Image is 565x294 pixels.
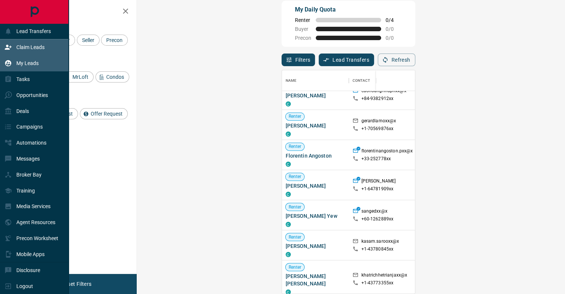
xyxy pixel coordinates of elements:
[286,113,305,120] span: Renter
[295,26,311,32] span: Buyer
[361,148,413,156] p: florentinangoston.pxx@x
[286,242,345,250] span: [PERSON_NAME]
[79,37,97,43] span: Seller
[286,252,291,257] div: condos.ca
[56,278,96,290] button: Reset Filters
[62,71,94,83] div: MrLoft
[386,17,402,23] span: 0 / 4
[286,222,291,227] div: condos.ca
[361,216,394,222] p: +60- 1262889xx
[361,186,394,192] p: +1- 64781909xx
[361,280,394,286] p: +1- 43773355xx
[286,174,305,180] span: Renter
[361,118,396,126] p: gerardlamoxx@x
[286,264,305,270] span: Renter
[361,88,406,96] p: caohoangnhuphxx@x
[286,70,297,91] div: Name
[77,35,100,46] div: Seller
[353,70,370,91] div: Contact
[286,162,291,167] div: condos.ca
[361,96,394,102] p: +84- 9382912xx
[286,182,345,190] span: [PERSON_NAME]
[286,192,291,197] div: condos.ca
[70,74,91,80] span: MrLoft
[361,126,394,132] p: +1- 70569876xx
[286,234,305,240] span: Renter
[101,35,128,46] div: Precon
[286,272,345,287] span: [PERSON_NAME] [PERSON_NAME]
[386,35,402,41] span: 0 / 0
[80,108,128,119] div: Offer Request
[88,111,125,117] span: Offer Request
[104,37,125,43] span: Precon
[286,143,305,150] span: Renter
[378,54,415,66] button: Refresh
[286,204,305,210] span: Renter
[361,246,394,252] p: +1- 43780845xx
[286,132,291,137] div: condos.ca
[282,54,315,66] button: Filters
[295,35,311,41] span: Precon
[286,152,345,159] span: Florentin Angoston
[361,178,396,186] p: [PERSON_NAME]
[361,238,399,246] p: kasam.sarooxx@x
[386,26,402,32] span: 0 / 0
[361,272,407,280] p: khatrichhetrianjaxx@x
[286,122,345,129] span: [PERSON_NAME]
[104,74,127,80] span: Condos
[95,71,129,83] div: Condos
[319,54,374,66] button: Lead Transfers
[295,17,311,23] span: Renter
[24,7,129,16] h2: Filters
[286,212,345,220] span: [PERSON_NAME] Yew
[295,5,402,14] p: My Daily Quota
[286,101,291,107] div: condos.ca
[286,92,345,99] span: [PERSON_NAME]
[361,208,387,216] p: sangedxx@x
[282,70,349,91] div: Name
[361,156,391,162] p: +33- 252778xx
